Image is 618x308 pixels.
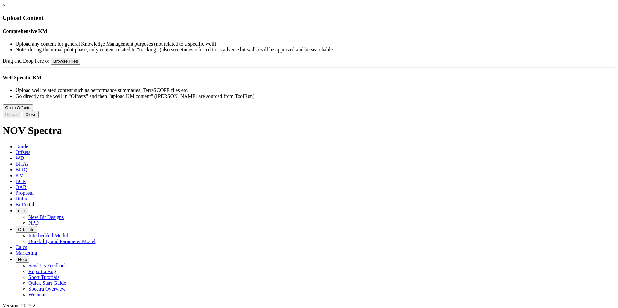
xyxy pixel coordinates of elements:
span: FTT [18,209,26,213]
span: Drag and Drop here [3,58,44,64]
li: Go directly to the well in “Offsets” and then “upload KM content” ([PERSON_NAME] are sourced from... [16,93,615,99]
span: Help [18,257,27,262]
span: Marketing [16,250,37,256]
a: Send Us Feedback [28,263,67,268]
li: Upload any content for general Knowledge Management purposes (not related to a specific well) [16,41,615,47]
a: Report a Bug [28,269,56,274]
li: Upload well related content such as performance summaries, TerraSCOPE files etc. [16,87,615,93]
span: BitPortal [16,202,34,207]
span: Dulls [16,196,27,201]
span: BCR [16,179,26,184]
span: Proposal [16,190,34,196]
a: Interbedded Model [28,233,68,238]
span: Upload Content [3,15,44,21]
span: Calcs [16,244,27,250]
button: Upload [3,111,21,118]
a: New Bit Designs [28,214,64,220]
h4: Comprehensive KM [3,28,615,34]
span: BitIQ [16,167,27,172]
li: Note: during the initial pilot phase, only content related to “tracking” (also sometimes referred... [16,47,615,53]
button: Close [23,111,39,118]
span: Offsets [16,149,30,155]
a: NPD [28,220,39,226]
a: Short Tutorials [28,274,59,280]
a: Spectra Overview [28,286,66,292]
span: or [45,58,49,64]
h1: NOV Spectra [3,125,615,137]
a: Webinar [28,292,46,297]
span: WD [16,155,24,161]
a: Quick Start Guide [28,280,66,286]
span: BHAs [16,161,28,167]
h4: Well Specific KM [3,75,615,81]
span: Guide [16,144,28,149]
a: × [3,3,5,8]
button: Go to Offsets [3,104,33,111]
span: KM [16,173,24,178]
button: Browse Files [51,58,80,65]
span: OrbitLite [18,227,34,232]
a: Durability and Parameter Model [28,239,96,244]
span: OAR [16,184,27,190]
